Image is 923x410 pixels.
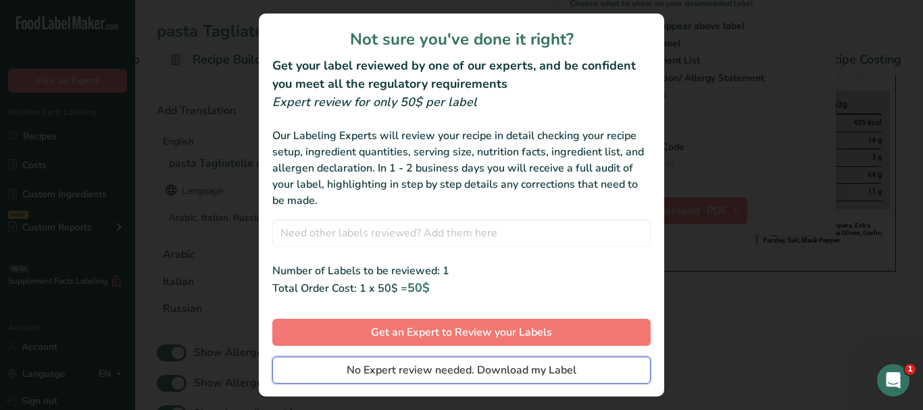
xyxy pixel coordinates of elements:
[371,324,552,340] span: Get an Expert to Review your Labels
[272,220,651,247] input: Need other labels reviewed? Add them here
[272,279,651,297] div: Total Order Cost: 1 x 50$ =
[347,362,576,378] span: No Expert review needed. Download my Label
[272,57,651,93] h2: Get your label reviewed by one of our experts, and be confident you meet all the regulatory requi...
[272,93,651,111] div: Expert review for only 50$ per label
[272,357,651,384] button: No Expert review needed. Download my Label
[272,319,651,346] button: Get an Expert to Review your Labels
[407,280,430,296] span: 50$
[905,364,916,375] span: 1
[272,128,651,209] div: Our Labeling Experts will review your recipe in detail checking your recipe setup, ingredient qua...
[272,263,651,279] div: Number of Labels to be reviewed: 1
[877,364,909,396] iframe: Intercom live chat
[272,27,651,51] h1: Not sure you've done it right?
